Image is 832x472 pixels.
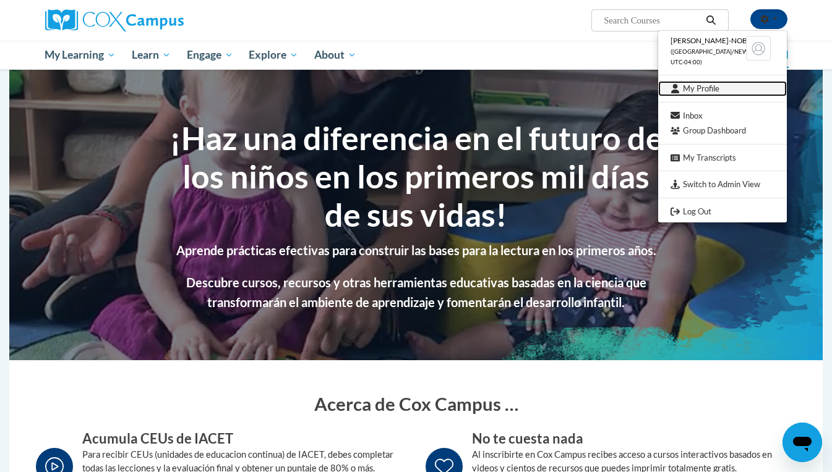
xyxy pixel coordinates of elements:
a: My Learning [37,41,124,69]
a: Inbox [658,108,787,124]
a: Explore [241,41,306,69]
a: Engage [179,41,241,69]
h2: Acerca de Cox Campus … [48,391,784,416]
span: Learn [132,48,171,62]
h3: Acumula CEUs de IACET [82,429,407,449]
a: My Profile [658,81,787,96]
a: Learn [124,41,179,69]
img: Cox Campus [45,9,184,32]
a: Logout [658,204,787,219]
span: Engage [187,48,233,62]
span: [PERSON_NAME]-Nobles [671,36,759,45]
a: Switch to Admin View [658,177,787,192]
span: My Learning [45,48,116,62]
img: Learner Profile Avatar [746,36,771,61]
span: About [314,48,356,62]
span: Explore [249,48,298,62]
a: About [306,41,364,69]
div: Main menu [27,41,806,69]
iframe: Button to launch messaging window [783,423,822,462]
input: Search Courses [603,13,701,28]
a: Group Dashboard [658,123,787,138]
span: ([GEOGRAPHIC_DATA]/New_York UTC-04:00) [671,48,767,65]
a: Cox Campus [45,9,280,32]
h3: No te cuesta nada [472,429,797,449]
button: Search [701,13,720,28]
a: My Transcripts [658,150,787,166]
button: Account Settings [750,9,787,29]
